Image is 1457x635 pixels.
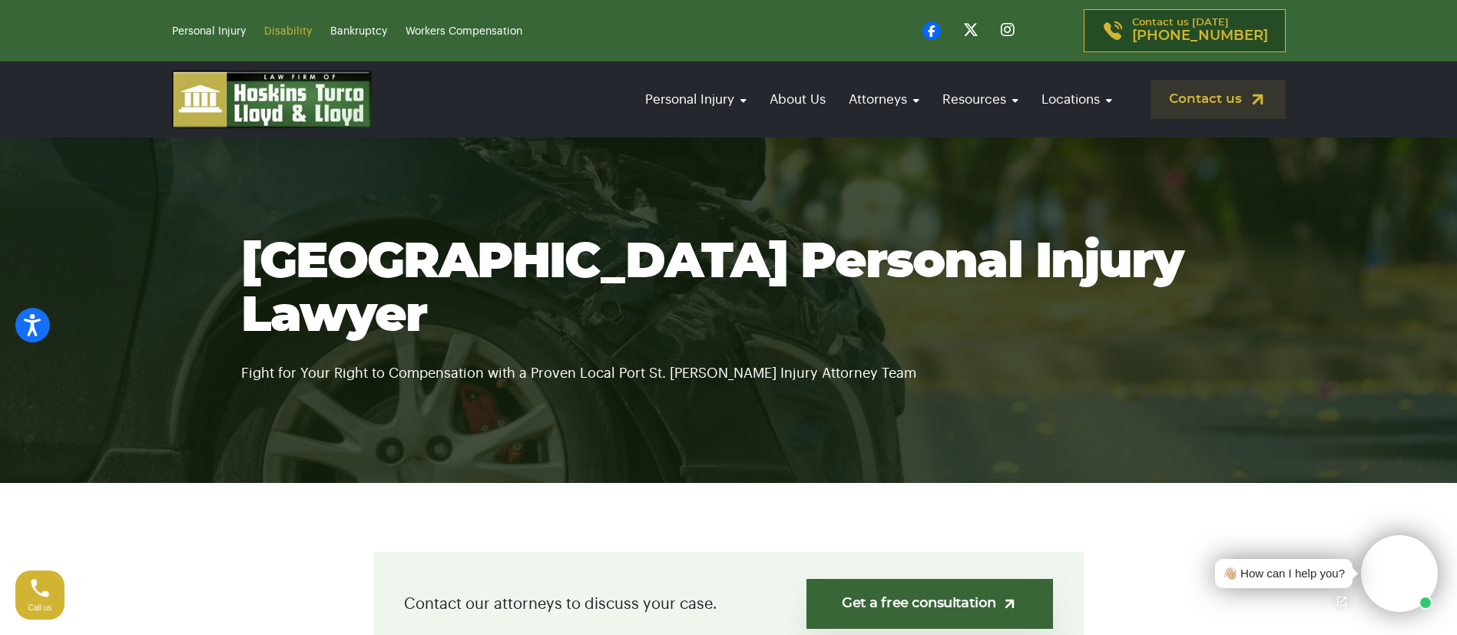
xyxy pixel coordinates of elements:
a: Attorneys [841,78,927,121]
a: Open chat [1326,585,1358,617]
p: Fight for Your Right to Compensation with a Proven Local Port St. [PERSON_NAME] Injury Attorney Team [241,343,1217,385]
a: Personal Injury [172,26,246,37]
a: Personal Injury [637,78,754,121]
h1: [GEOGRAPHIC_DATA] Personal Injury Lawyer [241,236,1217,343]
a: Bankruptcy [330,26,387,37]
a: Workers Compensation [406,26,522,37]
a: Disability [264,26,312,37]
p: Contact us [DATE] [1132,18,1268,44]
a: Contact us [DATE][PHONE_NUMBER] [1084,9,1286,52]
a: About Us [762,78,833,121]
a: Locations [1034,78,1120,121]
a: Get a free consultation [806,579,1053,629]
div: 👋🏼 How can I help you? [1223,565,1345,583]
span: Call us [28,604,52,612]
img: arrow-up-right-light.svg [1002,596,1018,612]
span: [PHONE_NUMBER] [1132,28,1268,44]
img: logo [172,71,372,128]
a: Resources [935,78,1026,121]
a: Contact us [1151,80,1286,119]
